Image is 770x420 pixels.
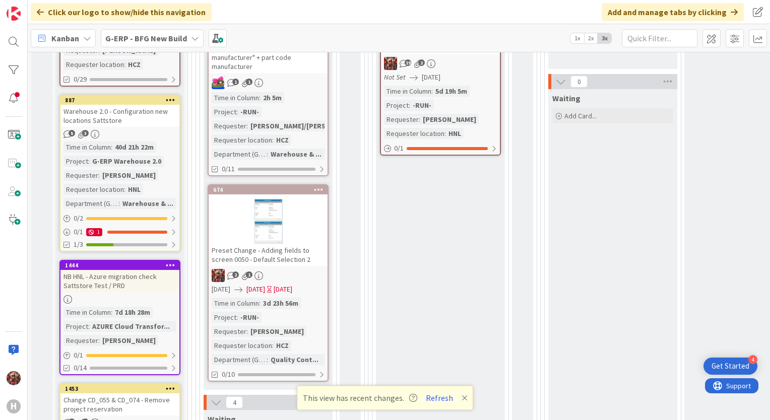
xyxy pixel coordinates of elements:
[226,396,243,408] span: 4
[236,106,238,117] span: :
[65,97,179,104] div: 887
[446,128,464,139] div: HNL
[272,134,274,146] span: :
[51,32,79,44] span: Kanban
[212,354,267,365] div: Department (G-ERP)
[209,185,328,194] div: 674
[125,59,143,70] div: HCZ
[420,114,479,125] div: [PERSON_NAME]
[570,76,588,88] span: 0
[63,307,111,318] div: Time in Column
[248,326,306,337] div: [PERSON_NAME]
[409,100,410,111] span: :
[268,149,324,160] div: Warehouse & ...
[112,142,156,153] div: 40d 21h 22m
[90,156,164,167] div: G-ERP Warehouse 2.0
[222,369,235,380] span: 0/10
[418,59,425,66] span: 2
[74,363,87,373] span: 0/14
[98,170,100,181] span: :
[60,384,179,415] div: 1453Change CD_055 & CD_074 - Remove project reservation
[86,228,102,236] div: 1
[598,33,611,43] span: 3x
[303,392,417,404] span: This view has recent changes.
[410,100,434,111] div: -RUN-
[248,120,368,131] div: [PERSON_NAME]/[PERSON_NAME]...
[381,57,500,70] div: JK
[7,399,21,413] div: H
[236,312,238,323] span: :
[622,29,697,47] input: Quick Filter...
[433,86,470,97] div: 5d 19h 5m
[444,128,446,139] span: :
[602,3,744,21] div: Add and manage tabs by clicking
[60,261,179,270] div: 1444
[748,355,757,364] div: 4
[111,307,112,318] span: :
[74,227,83,237] span: 0 / 1
[60,384,179,393] div: 1453
[59,260,180,375] a: 1444NB HNL - Azure migration check Sattstore Test / PRDTime in Column:7d 18h 28mProject:AZURE Clo...
[82,130,89,136] span: 3
[31,3,212,21] div: Click our logo to show/hide this navigation
[384,128,444,139] div: Requester location
[74,239,83,250] span: 1/3
[60,349,179,362] div: 0/1
[60,270,179,292] div: NB HNL - Azure migration check Sattstore Test / PRD
[59,95,180,252] a: 887Warehouse 2.0 - Configuration new locations SattstoreTime in Column:40d 21h 22mProject:G-ERP W...
[246,284,265,295] span: [DATE]
[118,198,120,209] span: :
[222,164,235,174] span: 0/11
[272,340,274,351] span: :
[88,156,90,167] span: :
[74,213,83,224] span: 0 / 2
[564,111,597,120] span: Add Card...
[124,59,125,70] span: :
[384,57,397,70] img: JK
[60,212,179,225] div: 0/2
[212,149,267,160] div: Department (G-ERP)
[261,298,301,309] div: 3d 23h 56m
[60,96,179,127] div: 887Warehouse 2.0 - Configuration new locations Sattstore
[422,72,440,83] span: [DATE]
[259,298,261,309] span: :
[98,335,100,346] span: :
[21,2,46,14] span: Support
[238,312,262,323] div: -RUN-
[405,59,411,66] span: 19
[384,86,431,97] div: Time in Column
[63,170,98,181] div: Requester
[212,326,246,337] div: Requester
[60,261,179,292] div: 1444NB HNL - Azure migration check Sattstore Test / PRD
[703,358,757,375] div: Open Get Started checklist, remaining modules: 4
[274,284,292,295] div: [DATE]
[7,371,21,385] img: JK
[209,269,328,282] div: JK
[213,186,328,193] div: 674
[209,33,328,73] div: Preset change - add info into " stock module" about " part type manufacturer" + part code manufac...
[120,198,176,209] div: Warehouse & ...
[60,393,179,415] div: Change CD_055 & CD_074 - Remove project reservation
[105,33,187,43] b: G-ERP - BFG New Build
[100,170,158,181] div: [PERSON_NAME]
[212,340,272,351] div: Requester location
[552,93,581,103] span: Waiting
[209,76,328,89] div: JK
[111,142,112,153] span: :
[246,120,248,131] span: :
[212,269,225,282] img: JK
[259,92,261,103] span: :
[212,298,259,309] div: Time in Column
[209,244,328,266] div: Preset Change - Adding fields to screen 0050 - Default Selection 2
[268,354,321,365] div: Quality Cont...
[431,86,433,97] span: :
[422,391,457,404] button: Refresh
[267,149,268,160] span: :
[63,321,88,332] div: Project
[384,100,409,111] div: Project
[246,79,252,85] span: 1
[261,92,284,103] div: 2h 5m
[212,312,236,323] div: Project
[419,114,420,125] span: :
[125,184,143,195] div: HNL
